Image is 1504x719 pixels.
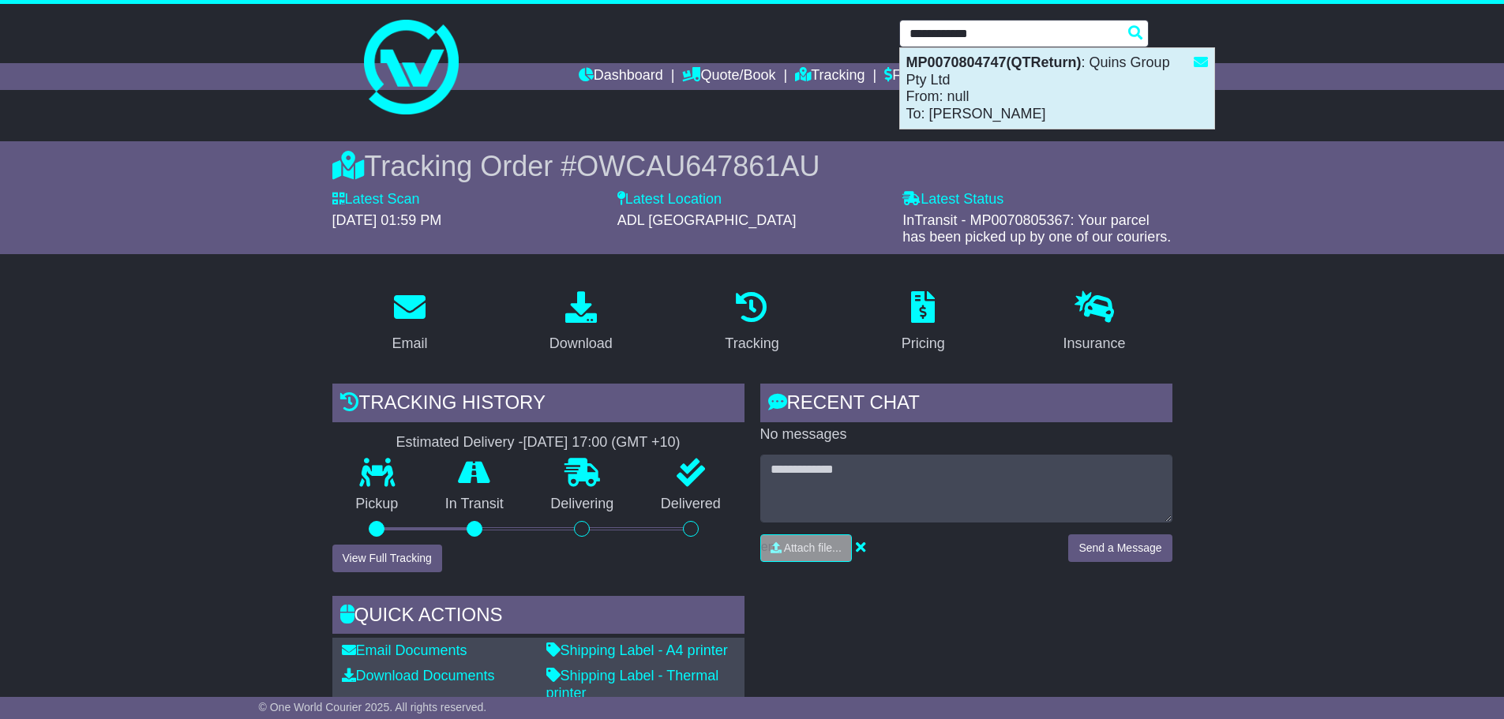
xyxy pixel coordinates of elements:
a: Tracking [714,286,789,360]
a: Tracking [795,63,865,90]
a: Download Documents [342,668,495,683]
p: Delivering [527,496,638,513]
a: Download [539,286,623,360]
a: Financials [884,63,956,90]
strong: MP0070804747(QTReturn) [906,54,1082,70]
div: : Quins Group Pty Ltd From: null To: [PERSON_NAME] [900,48,1214,129]
button: View Full Tracking [332,545,442,572]
div: Tracking Order # [332,149,1172,183]
a: Shipping Label - A4 printer [546,642,728,658]
div: Email [392,333,427,354]
p: In Transit [422,496,527,513]
button: Send a Message [1068,534,1172,562]
span: ADL [GEOGRAPHIC_DATA] [617,212,797,228]
div: Tracking [725,333,778,354]
a: Dashboard [579,63,663,90]
div: [DATE] 17:00 (GMT +10) [523,434,681,451]
a: Pricing [891,286,955,360]
a: Insurance [1053,286,1136,360]
a: Shipping Label - Thermal printer [546,668,719,701]
div: Tracking history [332,384,744,426]
div: Download [549,333,613,354]
a: Email Documents [342,642,467,658]
p: Delivered [637,496,744,513]
span: © One World Courier 2025. All rights reserved. [259,701,487,713]
p: Pickup [332,496,422,513]
p: No messages [760,426,1172,444]
a: Quote/Book [682,63,775,90]
label: Latest Scan [332,191,420,208]
a: Email [381,286,437,360]
div: Insurance [1063,333,1126,354]
div: Estimated Delivery - [332,434,744,451]
label: Latest Location [617,191,722,208]
div: RECENT CHAT [760,384,1172,426]
label: Latest Status [902,191,1003,208]
span: InTransit - MP0070805367: Your parcel has been picked up by one of our couriers. [902,212,1171,245]
div: Pricing [902,333,945,354]
span: [DATE] 01:59 PM [332,212,442,228]
div: Quick Actions [332,596,744,638]
span: OWCAU647861AU [576,150,820,182]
